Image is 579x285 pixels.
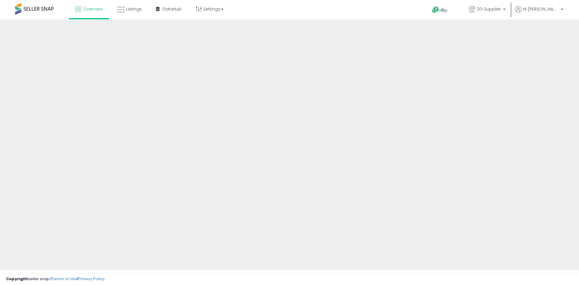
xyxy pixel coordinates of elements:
[439,8,448,13] span: Help
[83,6,103,12] span: Overview
[427,2,459,20] a: Help
[515,6,563,20] a: Hi [PERSON_NAME]
[523,6,559,12] span: Hi [PERSON_NAME]
[163,6,182,12] span: DataHub
[126,6,142,12] span: Listings
[432,6,439,14] i: Get Help
[477,6,501,12] span: 3G Supplier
